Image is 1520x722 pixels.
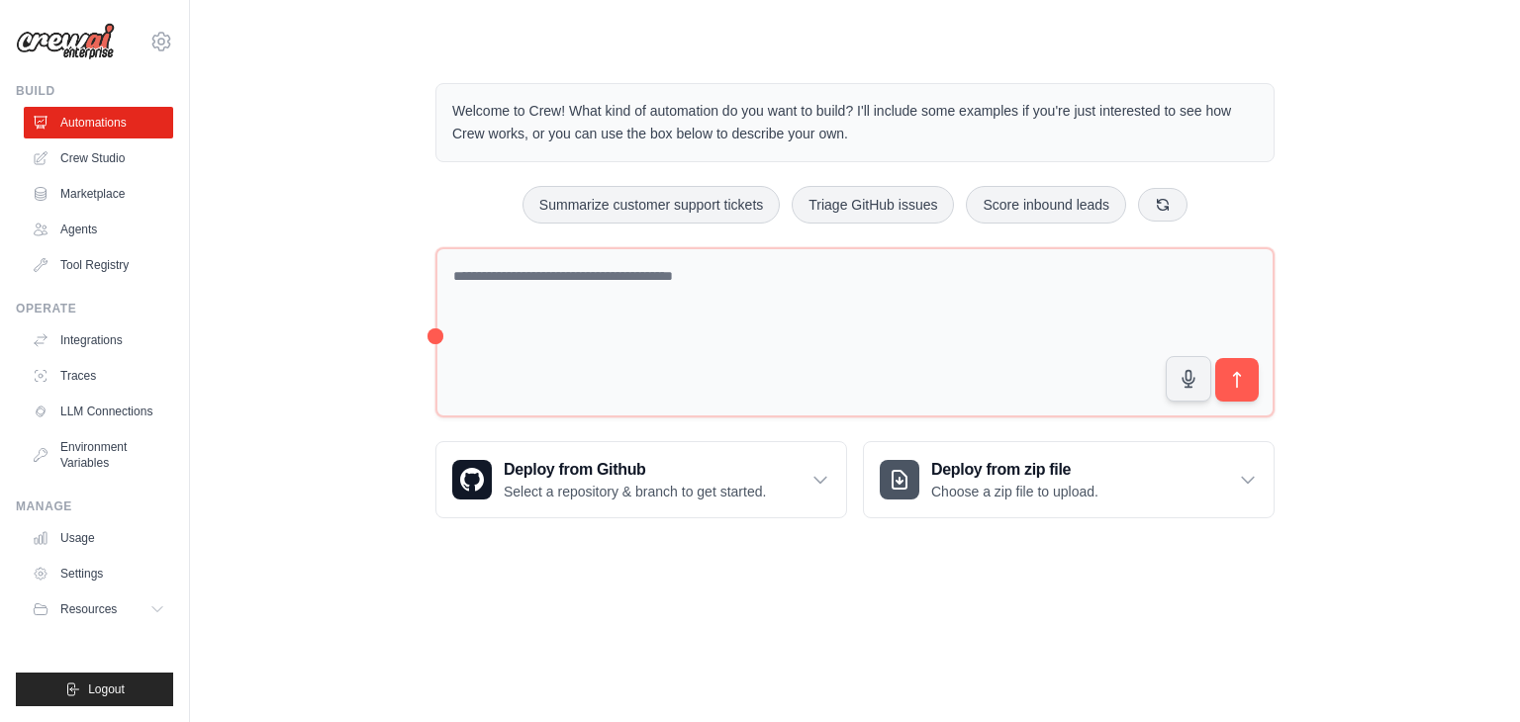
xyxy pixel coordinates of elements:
[16,301,173,316] div: Operate
[24,558,173,589] a: Settings
[931,482,1098,501] p: Choose a zip file to upload.
[24,522,173,554] a: Usage
[931,458,1098,482] h3: Deploy from zip file
[522,186,780,224] button: Summarize customer support tickets
[24,431,173,479] a: Environment Variables
[16,498,173,514] div: Manage
[966,186,1126,224] button: Score inbound leads
[24,360,173,392] a: Traces
[16,83,173,99] div: Build
[88,681,125,697] span: Logout
[24,249,173,281] a: Tool Registry
[504,458,766,482] h3: Deploy from Github
[452,100,1258,145] p: Welcome to Crew! What kind of automation do you want to build? I'll include some examples if you'...
[24,178,173,210] a: Marketplace
[24,214,173,245] a: Agents
[60,601,117,617] span: Resources
[504,482,766,501] p: Select a repository & branch to get started.
[792,186,954,224] button: Triage GitHub issues
[16,23,115,60] img: Logo
[24,107,173,138] a: Automations
[24,396,173,427] a: LLM Connections
[24,593,173,625] button: Resources
[16,673,173,706] button: Logout
[24,324,173,356] a: Integrations
[24,142,173,174] a: Crew Studio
